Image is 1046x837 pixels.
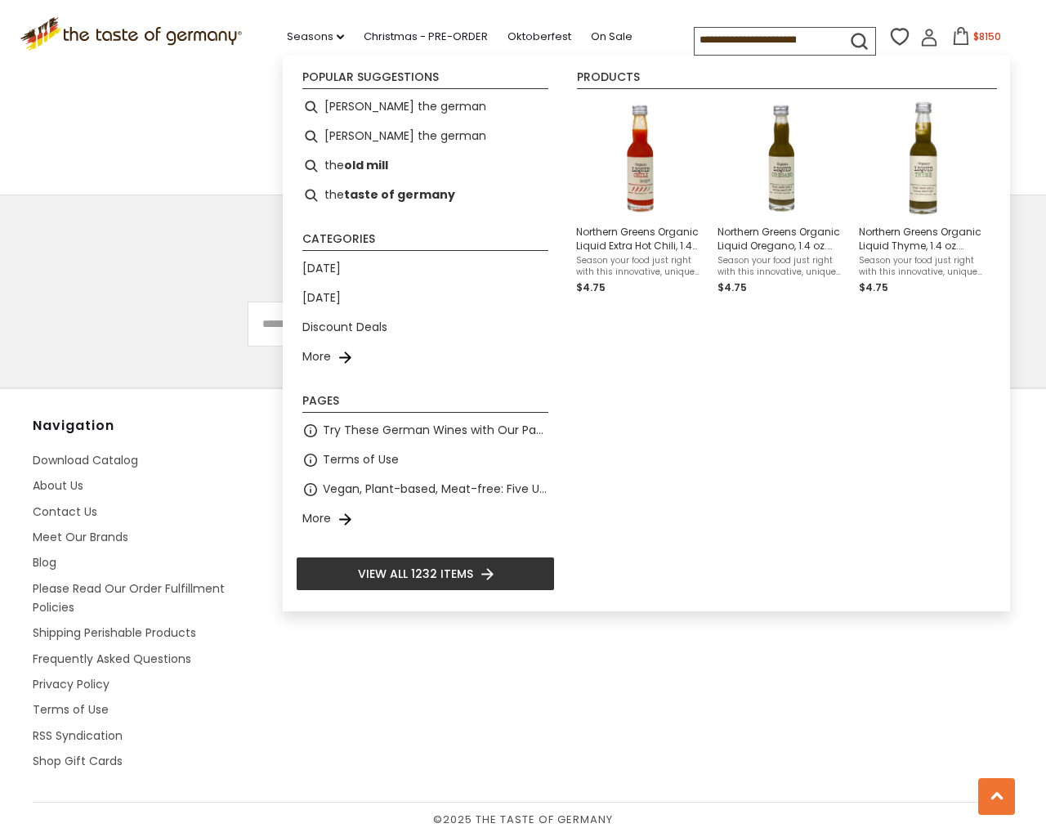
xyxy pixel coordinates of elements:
[33,676,110,692] a: Privacy Policy
[344,156,388,175] b: old mill
[576,255,704,278] span: Season your food just right with this innovative, unique liquid extra hot chili spice, in a 40ml ...
[323,450,399,469] a: Terms of Use
[33,811,1013,829] span: © 2025 The Taste of Germany
[717,255,846,278] span: Season your food just right with this innovative, unique liquid oregano herb, in a 40ml bottle. F...
[33,701,109,718] a: Terms of Use
[344,186,455,204] b: taste of germany
[581,99,700,217] img: Northern Greens Organic Liquid Chili Bottle Extremely Hot
[570,92,711,302] li: Northern Greens Organic Liquid Extra Hot Chili, 1.4 oz. (40ml)
[717,225,846,253] span: Northern Greens Organic Liquid Oregano, 1.4 oz. (40ml)
[33,504,97,520] a: Contact Us
[296,475,555,504] li: Vegan, Plant-based, Meat-free: Five Up and Coming Brands
[296,342,555,372] li: More
[576,225,704,253] span: Northern Greens Organic Liquid Extra Hot Chili, 1.4 oz. (40ml)
[33,624,196,641] a: Shipping Perishable Products
[302,395,548,413] li: Pages
[859,225,987,253] span: Northern Greens Organic Liquid Thyme, 1.4 oz. (40ml)
[296,416,555,445] li: Try These German Wines with Our Pastry or Charcuterie
[248,236,798,269] h3: Subscribe to our newsletter!
[296,181,555,210] li: the taste of germany
[287,28,344,46] a: Seasons
[302,259,341,278] a: [DATE]
[576,99,704,296] a: Northern Greens Organic Liquid Chili Bottle Extremely HotNorthern Greens Organic Liquid Extra Hot...
[33,753,123,769] a: Shop Gift Cards
[296,504,555,534] li: More
[33,477,83,494] a: About Us
[302,71,548,89] li: Popular suggestions
[358,565,473,583] span: View all 1232 items
[302,318,387,337] a: Discount Deals
[296,151,555,181] li: the old mill
[302,289,341,307] a: [DATE]
[296,92,555,122] li: hermann the german
[33,452,138,468] a: Download Catalog
[859,255,987,278] span: Season your food just right with this innovative, unique liquid thyme herb, in a 40ml bottle. Fre...
[591,28,633,46] a: On Sale
[576,280,606,294] span: $4.75
[33,727,123,744] a: RSS Syndication
[33,580,225,615] a: Please Read Our Order Fulfillment Policies
[323,480,548,499] a: Vegan, Plant-based, Meat-free: Five Up and Coming Brands
[296,284,555,313] li: [DATE]
[717,280,747,294] span: $4.75
[296,254,555,284] li: [DATE]
[33,651,191,667] a: Frequently Asked Questions
[717,99,846,296] a: Northern Greens Organic Liquid Oregano BottleNorthern Greens Organic Liquid Oregano, 1.4 oz. (40m...
[852,92,994,302] li: Northern Greens Organic Liquid Thyme, 1.4 oz. (40ml)
[296,557,555,591] li: View all 1232 items
[722,99,841,217] img: Northern Greens Organic Liquid Oregano Bottle
[864,99,982,217] img: Northern Greens Organic Liquid Thyme Bottle
[577,71,997,89] li: Products
[302,233,548,251] li: Categories
[859,99,987,296] a: Northern Greens Organic Liquid Thyme BottleNorthern Greens Organic Liquid Thyme, 1.4 oz. (40ml)Se...
[323,421,548,440] a: Try These German Wines with Our Pastry or Charcuterie
[33,554,56,571] a: Blog
[296,122,555,151] li: herman the german
[296,445,555,475] li: Terms of Use
[711,92,852,302] li: Northern Greens Organic Liquid Oregano, 1.4 oz. (40ml)
[507,28,571,46] a: Oktoberfest
[859,280,888,294] span: $4.75
[33,529,128,545] a: Meet Our Brands
[33,418,268,434] h4: Navigation
[364,28,488,46] a: Christmas - PRE-ORDER
[283,56,1010,611] div: Instant Search Results
[973,29,1001,43] span: $8150
[296,313,555,342] li: Discount Deals
[941,27,1011,51] button: $8150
